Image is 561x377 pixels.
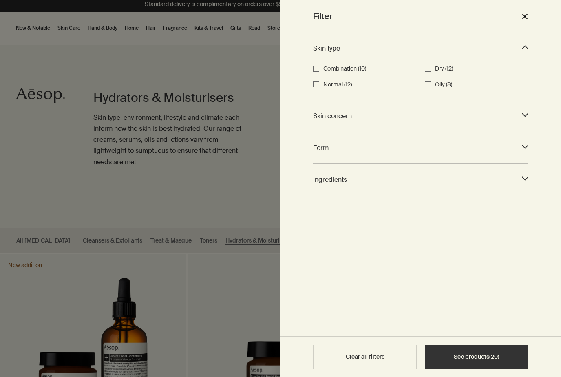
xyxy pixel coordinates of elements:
label: Oily (8) [435,80,528,90]
span: Skin type [313,43,514,54]
label: Dry (12) [435,64,528,74]
label: Normal (12) [323,80,417,90]
label: Combination (10) [323,64,417,74]
span: Skin concern [313,110,514,121]
h2: Filter [313,9,332,23]
div: Form [313,137,528,159]
div: Ingredients [313,169,528,190]
div: Skin concern [313,105,528,127]
span: Ingredients [313,174,514,185]
button: Close [520,9,530,23]
button: Clear all filters [313,345,417,369]
span: Form [313,142,514,153]
div: Skin type [313,37,528,59]
button: See products(20) [425,345,528,369]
